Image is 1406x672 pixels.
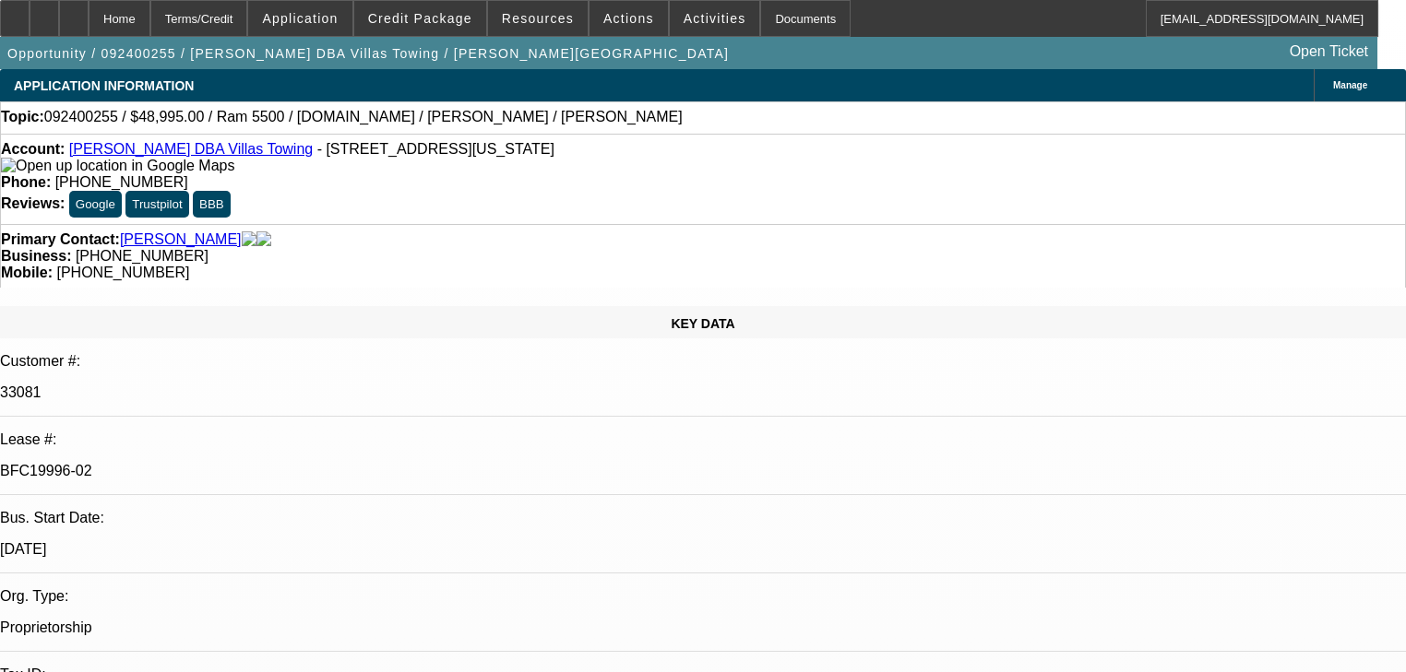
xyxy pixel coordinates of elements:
span: Activities [684,11,746,26]
img: linkedin-icon.png [256,231,271,248]
button: Trustpilot [125,191,188,218]
strong: Account: [1,141,65,157]
strong: Primary Contact: [1,231,120,248]
span: Credit Package [368,11,472,26]
span: Resources [502,11,574,26]
a: [PERSON_NAME] [120,231,242,248]
img: facebook-icon.png [242,231,256,248]
a: [PERSON_NAME] DBA Villas Towing [69,141,313,157]
button: Resources [488,1,588,36]
span: 092400255 / $48,995.00 / Ram 5500 / [DOMAIN_NAME] / [PERSON_NAME] / [PERSON_NAME] [44,109,683,125]
img: Open up location in Google Maps [1,158,234,174]
span: APPLICATION INFORMATION [14,78,194,93]
strong: Business: [1,248,71,264]
button: Actions [590,1,668,36]
span: Application [262,11,338,26]
a: Open Ticket [1282,36,1376,67]
span: [PHONE_NUMBER] [76,248,209,264]
strong: Phone: [1,174,51,190]
button: Application [248,1,351,36]
span: Manage [1333,80,1367,90]
span: [PHONE_NUMBER] [56,265,189,280]
span: [PHONE_NUMBER] [55,174,188,190]
button: Google [69,191,122,218]
strong: Topic: [1,109,44,125]
span: - [STREET_ADDRESS][US_STATE] [317,141,554,157]
button: Activities [670,1,760,36]
strong: Reviews: [1,195,65,211]
strong: Mobile: [1,265,53,280]
span: Actions [603,11,654,26]
button: BBB [193,191,231,218]
button: Credit Package [354,1,486,36]
span: KEY DATA [671,316,734,331]
span: Opportunity / 092400255 / [PERSON_NAME] DBA Villas Towing / [PERSON_NAME][GEOGRAPHIC_DATA] [7,46,729,61]
a: View Google Maps [1,158,234,173]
